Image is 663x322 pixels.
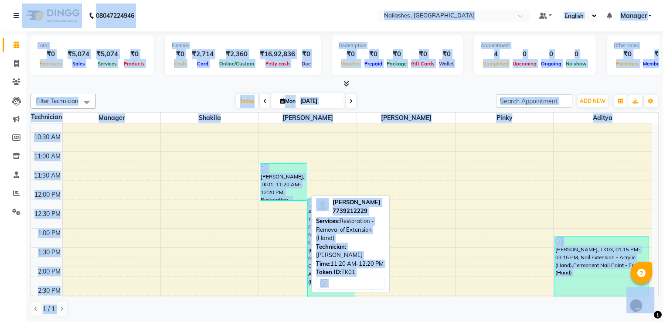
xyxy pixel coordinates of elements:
[409,61,437,67] span: Gift Cards
[278,98,298,104] span: Mon
[456,113,553,123] span: Pinky
[93,49,122,59] div: ₹5,074
[384,49,409,59] div: ₹0
[37,49,64,59] div: ₹0
[620,11,646,21] span: Manager
[70,61,87,67] span: Sales
[95,61,119,67] span: Services
[316,268,341,275] span: Token ID:
[217,49,256,59] div: ₹2,360
[578,95,608,107] button: ADD NEW
[362,49,384,59] div: ₹0
[172,49,188,59] div: ₹0
[409,49,437,59] div: ₹0
[316,217,340,224] span: Services:
[161,113,258,123] span: Shakila
[316,217,374,241] span: Restoration - Removal of Extension (Hand)
[37,42,147,49] div: Total
[316,260,385,268] div: 11:20 AM-12:20 PM
[259,113,357,123] span: [PERSON_NAME]
[316,243,385,260] div: [PERSON_NAME]
[481,42,589,49] div: Appointment
[614,49,641,59] div: ₹0
[316,268,385,277] div: TK01
[36,248,62,257] div: 1:30 PM
[22,3,82,28] img: logo
[564,61,589,67] span: No show
[33,190,62,199] div: 12:00 PM
[32,152,62,161] div: 11:00 AM
[260,164,306,200] div: [PERSON_NAME], TK01, 11:20 AM-12:20 PM, Restoration - Removal of Extension (Hand)
[564,49,589,59] div: 0
[236,94,258,108] span: Today
[333,199,381,206] span: [PERSON_NAME]
[36,97,78,104] span: Filter Technician
[316,243,346,250] span: Technician:
[580,98,605,104] span: ADD NEW
[384,61,409,67] span: Package
[481,49,510,59] div: 4
[539,49,564,59] div: 0
[43,305,55,314] span: 1 / 1
[299,61,313,67] span: Due
[339,49,362,59] div: ₹0
[32,171,62,180] div: 11:30 AM
[316,198,329,211] img: profile
[256,49,299,59] div: ₹16,92,836
[188,49,217,59] div: ₹2,714
[554,113,652,123] span: Aditya
[437,49,456,59] div: ₹0
[298,95,341,108] input: 2025-09-01
[96,3,134,28] b: 08047224946
[36,229,62,238] div: 1:00 PM
[217,61,256,67] span: Online/Custom
[36,286,62,295] div: 2:30 PM
[195,61,211,67] span: Card
[437,61,456,67] span: Wallet
[339,61,362,67] span: Voucher
[333,207,381,216] div: 7739212229
[626,287,654,313] iframe: chat widget
[614,61,641,67] span: Packages
[64,49,93,59] div: ₹5,074
[316,260,330,267] span: Time:
[308,199,354,312] div: Akash, TK02, 12:15 PM-03:15 PM, Permanent Nail Paint - Solid Color (Hand),Permanent Nail Paint - ...
[172,42,314,49] div: Finance
[299,49,314,59] div: ₹0
[122,61,147,67] span: Products
[362,61,384,67] span: Prepaid
[510,49,539,59] div: 0
[481,61,510,67] span: Completed
[496,94,572,108] input: Search Appointment
[510,61,539,67] span: Upcoming
[37,61,64,67] span: Expenses
[555,236,649,312] div: [PERSON_NAME], TK03, 01:15 PM-03:15 PM, Nail Extension - Acrylic (Hand),Permanent Nail Paint - Fr...
[36,267,62,276] div: 2:00 PM
[32,133,62,142] div: 10:30 AM
[172,61,188,67] span: Cash
[33,209,62,219] div: 12:30 PM
[122,49,147,59] div: ₹0
[31,113,62,122] div: Technician
[63,113,160,123] span: Manager
[357,113,455,123] span: [PERSON_NAME]
[263,61,292,67] span: Petty cash
[539,61,564,67] span: Ongoing
[339,42,456,49] div: Redemption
